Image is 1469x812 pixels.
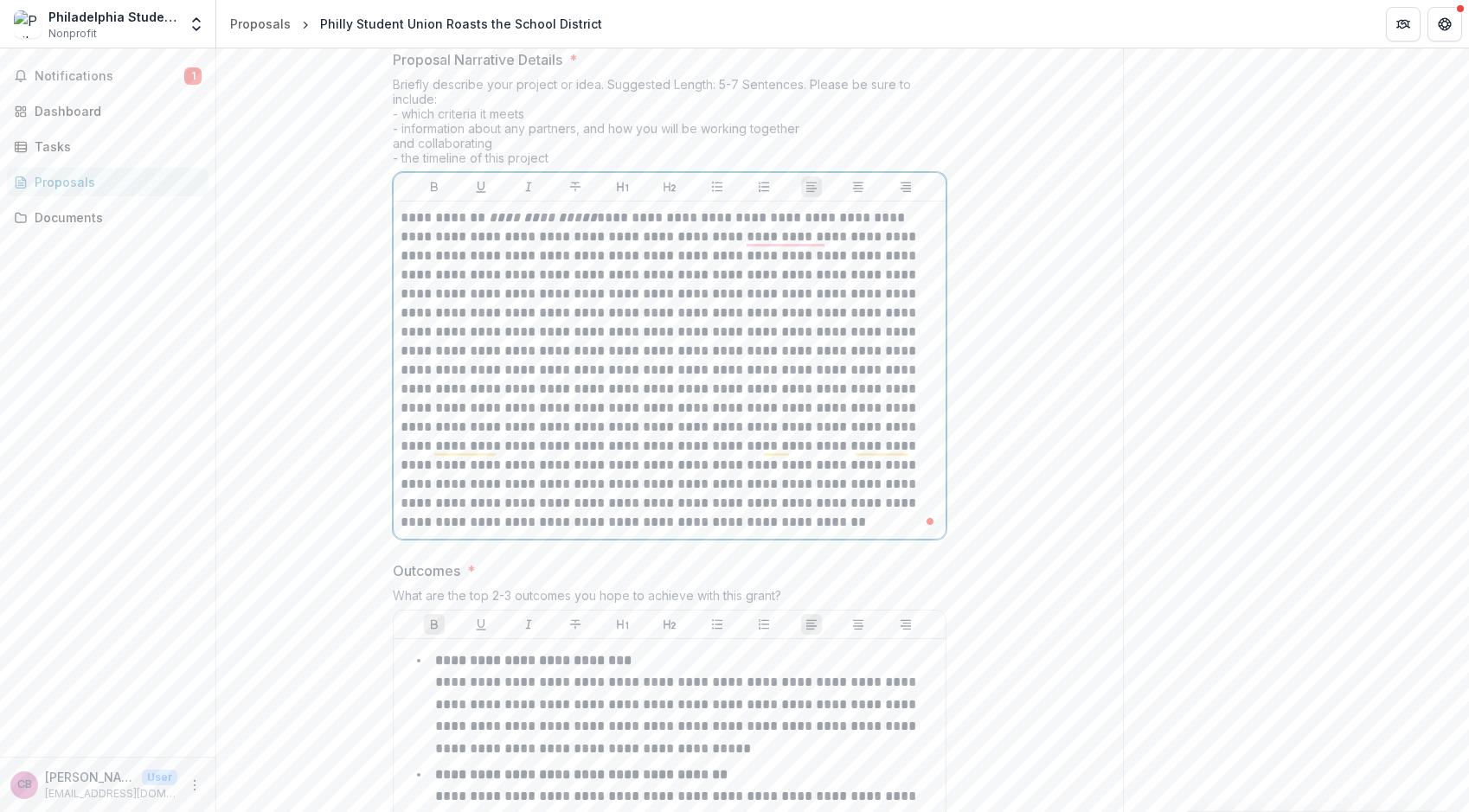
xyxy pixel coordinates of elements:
button: Heading 1 [613,176,633,197]
a: Documents [7,203,208,232]
button: Align Center [848,614,869,635]
button: Bullet List [707,614,728,635]
a: Proposals [7,168,208,196]
button: Bullet List [707,176,728,197]
button: Ordered List [754,176,774,197]
p: [PERSON_NAME] [45,768,135,786]
div: What are the top 2-3 outcomes you hope to achieve with this grant? [393,588,946,610]
button: Strike [565,176,586,197]
button: Ordered List [754,614,774,635]
button: Underline [471,176,491,197]
button: Heading 2 [659,176,680,197]
div: Briefly describe your project or idea. Suggested Length: 5-7 Sentences. Please be sure to include... [393,77,946,172]
nav: breadcrumb [223,11,609,36]
div: Tasks [35,137,195,156]
button: Underline [471,614,491,635]
button: Get Help [1427,7,1462,42]
button: Italicize [518,614,539,635]
button: Bold [424,176,445,197]
button: Bold [424,614,445,635]
img: Philadelphia Student Union [14,10,42,38]
p: Proposal Narrative Details [393,49,562,70]
a: Proposals [223,11,298,36]
span: Notifications [35,69,184,84]
div: Philadelphia Student Union [48,8,177,26]
span: 1 [184,67,202,85]
button: Align Center [848,176,869,197]
p: User [142,770,177,785]
div: Proposals [35,173,195,191]
button: Align Right [895,176,916,197]
button: Strike [565,614,586,635]
button: Italicize [518,176,539,197]
button: Partners [1386,7,1421,42]
div: Chantelle Bateman [17,779,32,790]
a: Tasks [7,132,208,161]
div: To enrich screen reader interactions, please activate Accessibility in Grammarly extension settings [401,208,939,532]
button: More [184,775,205,796]
button: Notifications1 [7,62,208,90]
button: Heading 1 [613,614,633,635]
button: Align Left [801,614,822,635]
div: Dashboard [35,102,195,120]
div: Documents [35,208,195,227]
a: Dashboard [7,97,208,125]
button: Align Right [895,614,916,635]
button: Heading 2 [659,614,680,635]
p: [EMAIL_ADDRESS][DOMAIN_NAME] [45,786,177,802]
button: Align Left [801,176,822,197]
span: Nonprofit [48,26,97,42]
p: Outcomes [393,560,460,581]
div: Philly Student Union Roasts the School District [320,15,602,33]
button: Open entity switcher [184,7,208,42]
div: Proposals [230,15,291,33]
